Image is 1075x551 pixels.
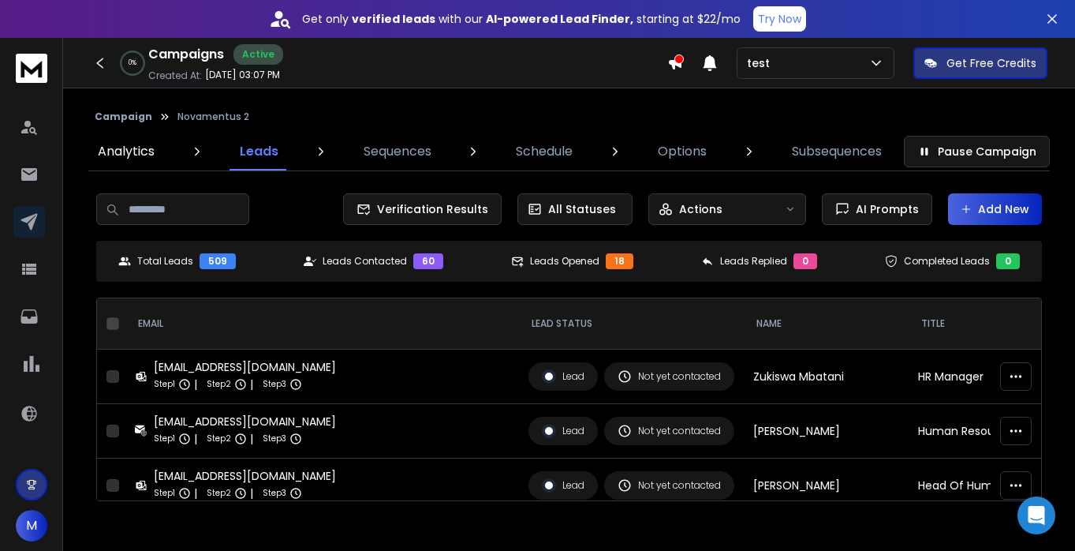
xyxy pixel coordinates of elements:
th: title [909,298,1047,350]
div: Not yet contacted [618,478,721,493]
th: NAME [744,298,909,350]
p: Step 1 [154,377,175,392]
p: Options [658,142,707,161]
p: Leads Opened [530,255,599,268]
div: Not yet contacted [618,424,721,438]
h1: Campaigns [148,45,224,64]
p: Novamentus 2 [177,111,249,123]
button: Campaign [95,111,152,123]
p: test [747,55,776,71]
a: Sequences [354,133,441,171]
strong: AI-powered Lead Finder, [486,11,633,27]
button: Pause Campaign [904,136,1050,167]
button: Verification Results [343,193,502,225]
div: Lead [542,478,584,493]
p: Step 2 [207,431,231,447]
a: Schedule [506,133,582,171]
span: AI Prompts [849,201,919,217]
p: Completed Leads [904,255,990,268]
p: Leads Contacted [323,255,407,268]
p: | [194,377,197,392]
div: 60 [413,253,443,269]
div: 0 [996,253,1020,269]
p: All Statuses [548,201,616,217]
p: Subsequences [792,142,882,161]
td: [PERSON_NAME] [744,459,909,513]
strong: verified leads [352,11,435,27]
p: | [250,377,253,392]
p: Schedule [516,142,573,161]
p: Get only with our starting at $22/mo [302,11,741,27]
div: 509 [200,253,236,269]
td: Zukiswa Mbatani [744,350,909,404]
div: Not yet contacted [618,369,721,384]
div: 18 [606,253,633,269]
td: Head Of Human Resources [909,459,1047,513]
p: Get Free Credits [946,55,1036,71]
p: Step 2 [207,485,231,501]
button: Add New [948,193,1042,225]
p: Leads Replied [720,255,787,268]
p: Step 3 [263,377,286,392]
button: Try Now [753,6,806,32]
button: Get Free Credits [913,47,1047,79]
p: Leads [240,142,278,161]
a: Subsequences [782,133,891,171]
p: Try Now [758,11,801,27]
div: Open Intercom Messenger [1017,497,1055,534]
div: [EMAIL_ADDRESS][DOMAIN_NAME] [154,468,336,484]
p: Created At: [148,69,202,82]
p: Step 3 [263,485,286,501]
p: Actions [679,201,722,217]
p: [DATE] 03:07 PM [205,69,280,81]
div: Active [233,44,283,65]
p: Step 3 [263,431,286,447]
img: logo [16,54,47,83]
div: 0 [793,253,817,269]
div: [EMAIL_ADDRESS][DOMAIN_NAME] [154,414,336,429]
button: AI Prompts [822,193,932,225]
p: Step 1 [154,431,175,447]
td: HR Manager [909,350,1047,404]
p: | [250,485,253,501]
a: Analytics [88,133,164,171]
p: Total Leads [137,255,193,268]
th: LEAD STATUS [519,298,744,350]
p: | [194,485,197,501]
p: Step 2 [207,377,231,392]
p: Sequences [364,142,431,161]
a: Options [648,133,716,171]
p: | [194,431,197,447]
p: Step 1 [154,485,175,501]
p: Analytics [98,142,155,161]
div: Lead [542,424,584,438]
button: M [16,510,47,542]
p: 0 % [129,58,136,68]
div: Lead [542,369,584,384]
a: Leads [230,133,288,171]
td: Human Resources Manager [909,404,1047,459]
th: EMAIL [125,298,519,350]
div: [EMAIL_ADDRESS][DOMAIN_NAME] [154,359,336,375]
span: Verification Results [371,201,488,217]
td: [PERSON_NAME] [744,404,909,459]
p: | [250,431,253,447]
